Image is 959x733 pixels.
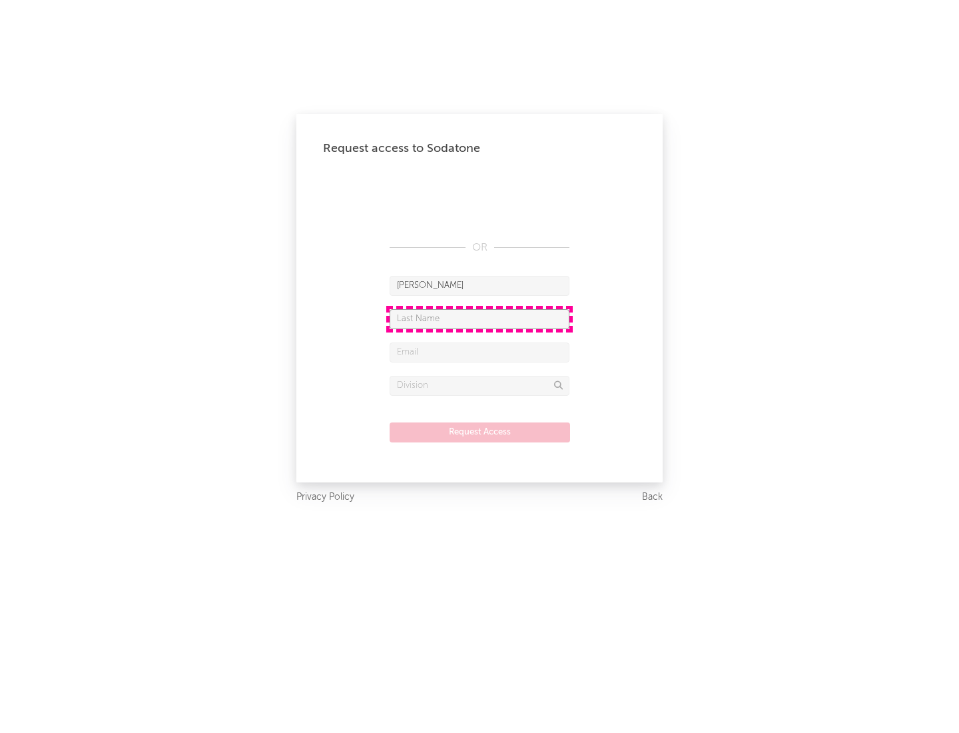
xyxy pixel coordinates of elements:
input: Division [390,376,569,396]
div: Request access to Sodatone [323,141,636,157]
input: Email [390,343,569,363]
a: Back [642,489,663,506]
input: Last Name [390,309,569,329]
button: Request Access [390,422,570,442]
div: OR [390,240,569,256]
input: First Name [390,276,569,296]
a: Privacy Policy [296,489,354,506]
